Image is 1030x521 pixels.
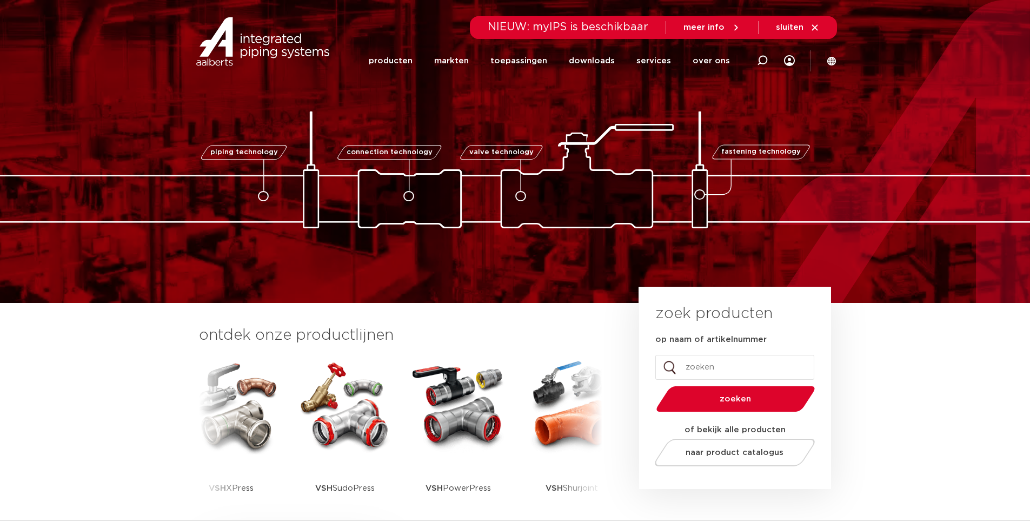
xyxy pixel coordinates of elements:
[685,426,786,434] strong: of bekijk alle producten
[693,40,730,82] a: over ons
[469,149,534,156] span: valve technology
[426,484,443,492] strong: VSH
[776,23,820,32] a: sluiten
[434,40,469,82] a: markten
[683,23,725,31] span: meer info
[488,22,648,32] span: NIEUW: myIPS is beschikbaar
[686,449,783,457] span: naar product catalogus
[209,484,226,492] strong: VSH
[369,40,413,82] a: producten
[776,23,803,31] span: sluiten
[684,395,787,403] span: zoeken
[369,40,730,82] nav: Menu
[784,49,795,72] div: my IPS
[490,40,547,82] a: toepassingen
[655,334,767,345] label: op naam of artikelnummer
[546,484,563,492] strong: VSH
[652,439,818,466] a: naar product catalogus
[346,149,432,156] span: connection technology
[683,23,741,32] a: meer info
[655,303,773,325] h3: zoek producten
[636,40,671,82] a: services
[315,484,333,492] strong: VSH
[210,149,278,156] span: piping technology
[655,355,814,380] input: zoeken
[652,385,819,413] button: zoeken
[721,149,801,156] span: fastening technology
[199,325,602,346] h3: ontdek onze productlijnen
[569,40,615,82] a: downloads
